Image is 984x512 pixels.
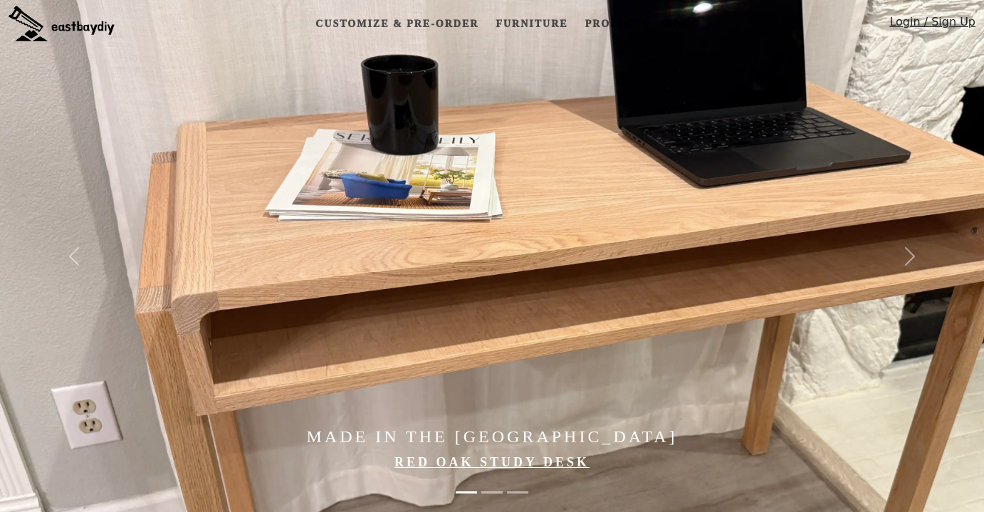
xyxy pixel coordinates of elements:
a: Projects [580,11,654,37]
h4: Made in the [GEOGRAPHIC_DATA] [147,427,836,447]
a: Customize & Pre-order [310,11,484,37]
a: Blog [660,11,706,37]
button: Elevate Your Home with Handcrafted Japanese-Style Furniture [481,484,503,501]
a: Red Oak Study Desk [394,455,590,469]
button: Elevate Your Home with Handcrafted Japanese-Style Furniture [507,484,528,501]
a: Login / Sign Up [889,14,975,37]
a: Furniture [490,11,573,37]
button: Made in the Bay Area [456,484,477,501]
img: eastbaydiy [9,6,115,41]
